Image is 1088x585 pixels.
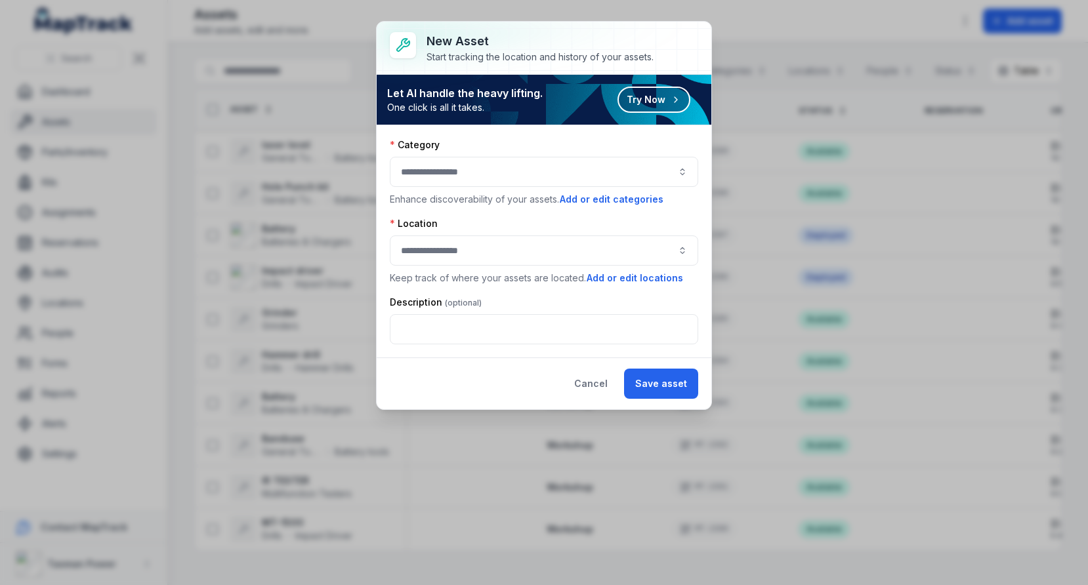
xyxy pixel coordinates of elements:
p: Keep track of where your assets are located. [390,271,698,285]
div: Start tracking the location and history of your assets. [427,50,654,64]
button: Add or edit locations [586,271,684,285]
strong: Let AI handle the heavy lifting. [387,85,543,101]
label: Location [390,217,438,230]
p: Enhance discoverability of your assets. [390,192,698,207]
h3: New asset [427,32,654,50]
button: Cancel [563,369,619,399]
button: Try Now [617,87,690,113]
button: Save asset [624,369,698,399]
label: Category [390,138,440,151]
span: One click is all it takes. [387,101,543,114]
label: Description [390,296,482,309]
button: Add or edit categories [559,192,664,207]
